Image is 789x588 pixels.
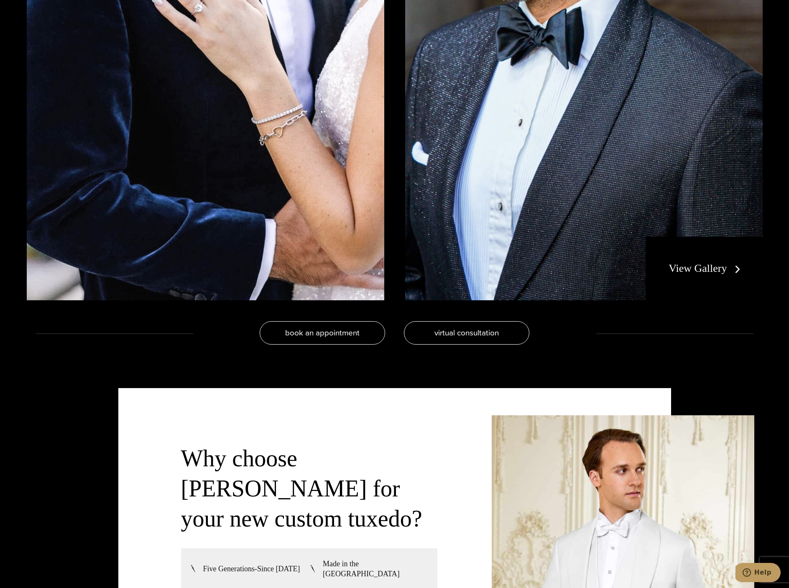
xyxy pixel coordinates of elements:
[434,327,499,339] span: virtual consultation
[260,321,385,345] a: book an appointment
[735,563,781,584] iframe: Opens a widget where you can chat to one of our agents
[203,564,300,574] span: Five Generations-Since [DATE]
[285,327,360,339] span: book an appointment
[323,559,429,579] span: Made in the [GEOGRAPHIC_DATA]
[669,262,743,274] a: View Gallery
[181,443,437,534] h3: Why choose [PERSON_NAME] for your new custom tuxedo?
[404,321,529,345] a: virtual consultation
